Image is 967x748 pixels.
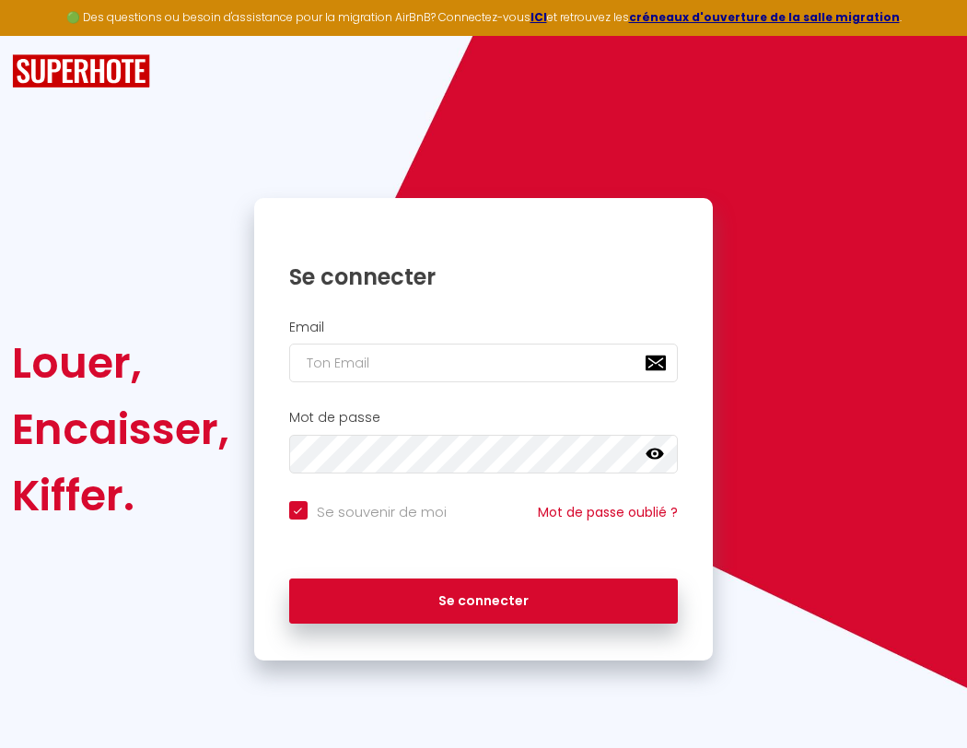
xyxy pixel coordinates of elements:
[289,410,679,426] h2: Mot de passe
[12,330,229,396] div: Louer,
[289,344,679,382] input: Ton Email
[538,503,678,521] a: Mot de passe oublié ?
[289,320,679,335] h2: Email
[289,579,679,625] button: Se connecter
[12,462,229,529] div: Kiffer.
[530,9,547,25] a: ICI
[629,9,900,25] a: créneaux d'ouverture de la salle migration
[12,54,150,88] img: SuperHote logo
[12,396,229,462] div: Encaisser,
[289,263,679,291] h1: Se connecter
